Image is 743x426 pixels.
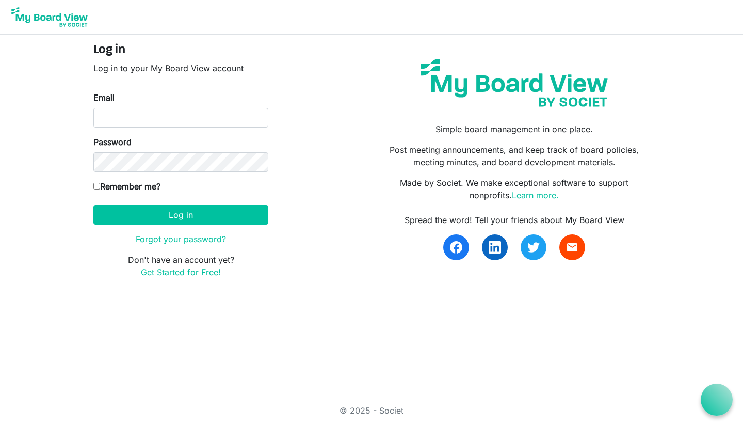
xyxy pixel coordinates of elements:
[141,267,221,277] a: Get Started for Free!
[566,241,578,254] span: email
[93,254,268,278] p: Don't have an account yet?
[93,62,268,74] p: Log in to your My Board View account
[379,214,650,226] div: Spread the word! Tell your friends about My Board View
[512,190,559,200] a: Learn more.
[559,234,585,260] a: email
[93,180,160,193] label: Remember me?
[527,241,540,254] img: twitter.svg
[93,183,100,190] input: Remember me?
[379,144,650,168] p: Post meeting announcements, and keep track of board policies, meeting minutes, and board developm...
[450,241,462,254] img: facebook.svg
[8,4,91,30] img: My Board View Logo
[136,234,226,244] a: Forgot your password?
[93,205,268,225] button: Log in
[93,91,115,104] label: Email
[93,136,132,148] label: Password
[379,177,650,201] p: Made by Societ. We make exceptional software to support nonprofits.
[93,43,268,58] h4: Log in
[489,241,501,254] img: linkedin.svg
[340,405,403,416] a: © 2025 - Societ
[413,51,616,115] img: my-board-view-societ.svg
[379,123,650,135] p: Simple board management in one place.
